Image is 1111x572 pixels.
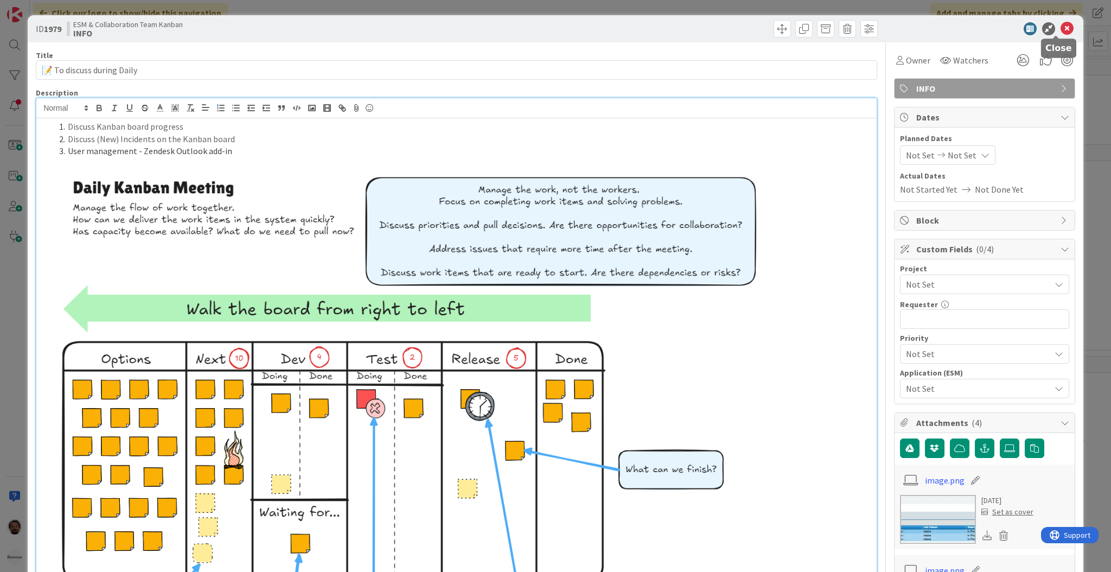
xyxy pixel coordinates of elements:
[981,506,1033,518] div: Set as cover
[916,416,1055,429] span: Attachments
[976,244,994,255] span: ( 0/4 )
[953,54,988,67] span: Watchers
[975,183,1024,196] span: Not Done Yet
[900,369,1069,377] div: Application (ESM)
[36,50,53,60] label: Title
[55,145,871,157] li: User management - Zendesk Outlook add-in
[916,243,1055,256] span: Custom Fields
[900,300,938,309] label: Requester
[981,529,993,543] div: Download
[948,149,976,162] span: Not Set
[900,170,1069,182] span: Actual Dates
[73,20,183,29] span: ESM & Collaboration Team Kanban
[36,22,61,35] span: ID
[36,60,877,80] input: type card name here...
[1045,43,1072,53] h5: Close
[916,111,1055,124] span: Dates
[68,121,183,132] span: Discuss Kanban board progress
[900,265,1069,272] div: Project
[73,29,183,37] b: INFO
[916,82,1055,95] span: INFO
[900,133,1069,144] span: Planned Dates
[906,54,930,67] span: Owner
[925,474,965,487] a: image.png
[972,417,982,428] span: ( 4 )
[916,214,1055,227] span: Block
[900,334,1069,342] div: Priority
[36,88,78,98] span: Description
[981,495,1033,506] div: [DATE]
[68,134,235,144] span: Discuss (New) Incidents on the Kanban board
[906,277,1045,292] span: Not Set
[23,2,49,15] span: Support
[44,23,61,34] b: 1979
[906,346,1045,361] span: Not Set
[906,149,935,162] span: Not Set
[906,381,1045,396] span: Not Set
[900,183,957,196] span: Not Started Yet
